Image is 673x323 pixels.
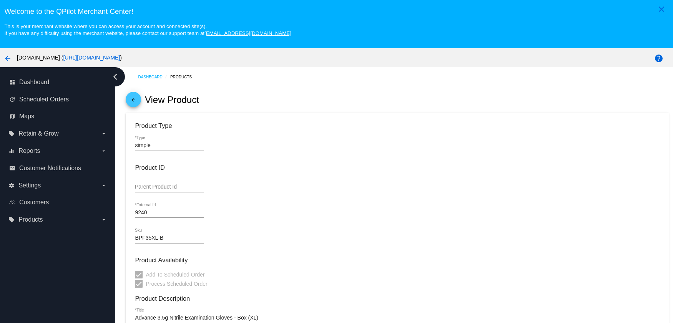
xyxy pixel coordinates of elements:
[18,216,43,223] span: Products
[19,113,34,120] span: Maps
[19,165,81,172] span: Customer Notifications
[135,164,659,171] h3: Product ID
[101,148,107,154] i: arrow_drop_down
[146,270,204,279] span: Add To Scheduled Order
[19,96,69,103] span: Scheduled Orders
[9,93,107,106] a: update Scheduled Orders
[19,199,49,206] span: Customers
[135,315,659,321] input: *Title
[135,184,204,190] input: Parent Product Id
[204,30,291,36] a: [EMAIL_ADDRESS][DOMAIN_NAME]
[135,295,659,302] h3: Product Description
[17,55,122,61] span: [DOMAIN_NAME] ( )
[8,182,15,189] i: settings
[63,55,120,61] a: [URL][DOMAIN_NAME]
[9,110,107,123] a: map Maps
[9,162,107,174] a: email Customer Notifications
[18,147,40,154] span: Reports
[101,217,107,223] i: arrow_drop_down
[18,182,41,189] span: Settings
[135,235,204,241] input: Sku
[8,131,15,137] i: local_offer
[135,142,204,149] input: *Type
[657,5,666,14] mat-icon: close
[8,148,15,154] i: equalizer
[9,199,15,205] i: people_outline
[146,279,207,288] span: Process Scheduled Order
[9,96,15,103] i: update
[4,7,668,16] h3: Welcome to the QPilot Merchant Center!
[101,182,107,189] i: arrow_drop_down
[129,97,138,106] mat-icon: arrow_back
[135,210,204,216] input: *External Id
[4,23,291,36] small: This is your merchant website where you can access your account and connected site(s). If you hav...
[19,79,49,86] span: Dashboard
[145,94,199,105] h2: View Product
[8,217,15,223] i: local_offer
[9,76,107,88] a: dashboard Dashboard
[9,113,15,119] i: map
[9,165,15,171] i: email
[654,54,663,63] mat-icon: help
[135,257,659,264] h3: Product Availability
[18,130,58,137] span: Retain & Grow
[9,196,107,209] a: people_outline Customers
[138,71,170,83] a: Dashboard
[109,71,121,83] i: chevron_left
[9,79,15,85] i: dashboard
[170,71,199,83] a: Products
[101,131,107,137] i: arrow_drop_down
[3,54,12,63] mat-icon: arrow_back
[135,122,659,129] h3: Product Type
